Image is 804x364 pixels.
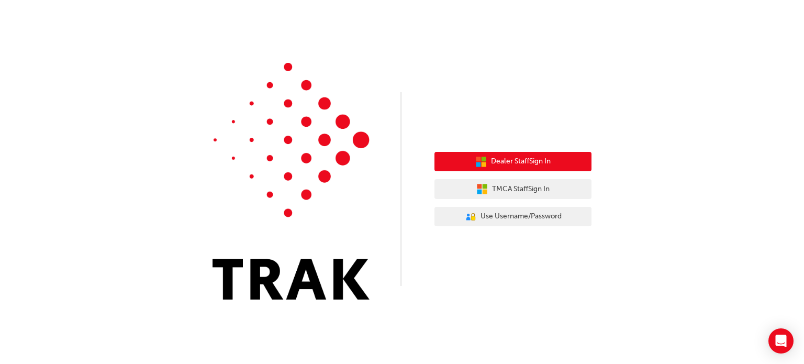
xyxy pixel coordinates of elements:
[481,211,562,223] span: Use Username/Password
[492,183,550,195] span: TMCA Staff Sign In
[434,207,591,227] button: Use Username/Password
[491,156,551,168] span: Dealer Staff Sign In
[213,63,370,300] img: Trak
[434,152,591,172] button: Dealer StaffSign In
[434,179,591,199] button: TMCA StaffSign In
[768,328,794,354] div: Open Intercom Messenger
